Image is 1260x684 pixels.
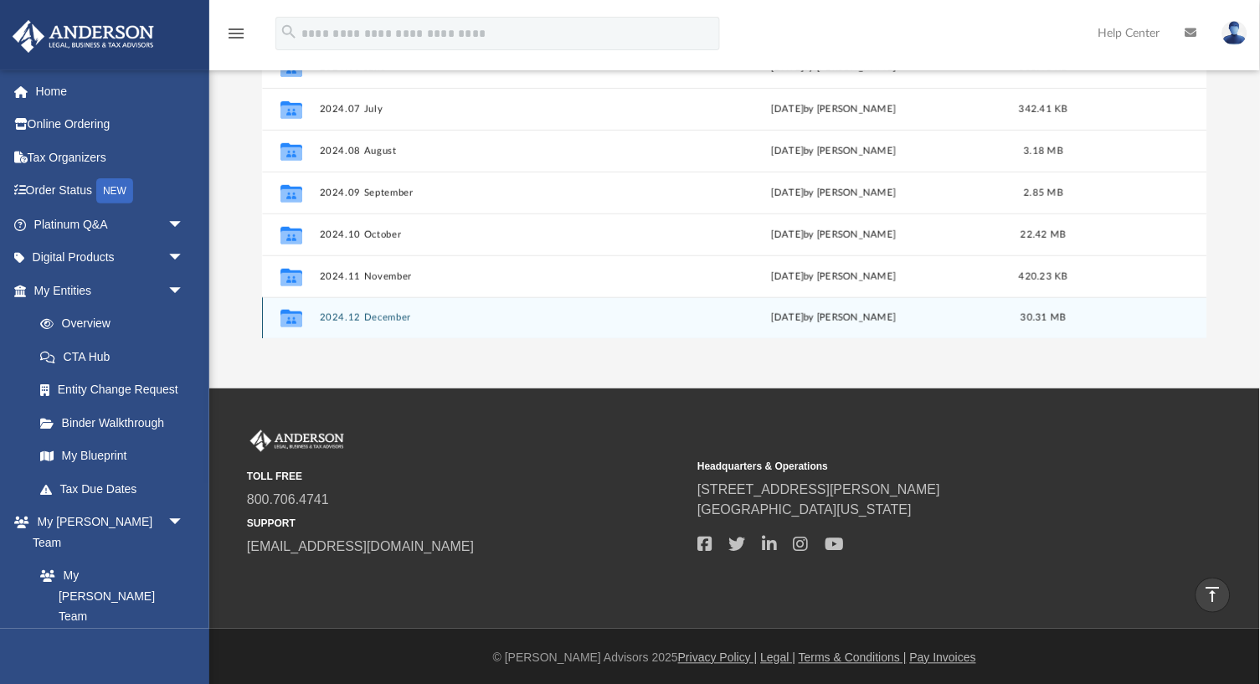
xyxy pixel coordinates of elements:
button: 2024.06 June [319,62,657,73]
a: Home [12,75,209,108]
a: My Entitiesarrow_drop_down [12,274,209,307]
span: 22.42 MB [1021,229,1066,239]
a: My [PERSON_NAME] Teamarrow_drop_down [12,506,201,559]
span: arrow_drop_down [167,274,201,308]
button: 2024.10 October [319,229,657,240]
a: Privacy Policy | [678,651,758,665]
a: Order StatusNEW [12,174,209,208]
span: arrow_drop_down [167,208,201,242]
button: 2024.07 July [319,104,657,115]
a: My Blueprint [23,440,201,473]
div: [DATE] by [PERSON_NAME] [665,269,1003,284]
a: [STREET_ADDRESS][PERSON_NAME] [697,483,940,497]
a: [EMAIL_ADDRESS][DOMAIN_NAME] [247,540,474,554]
div: © [PERSON_NAME] Advisors 2025 [209,650,1260,667]
a: vertical_align_top [1196,578,1231,613]
a: [GEOGRAPHIC_DATA][US_STATE] [697,503,912,517]
small: Headquarters & Operations [697,460,1136,475]
div: [DATE] by [PERSON_NAME] [665,227,1003,242]
span: 305.43 KB [1019,62,1067,71]
span: 342.41 KB [1019,104,1067,113]
img: Anderson Advisors Platinum Portal [8,20,159,53]
span: 420.23 KB [1019,271,1067,280]
img: User Pic [1222,21,1247,45]
span: 30.31 MB [1021,313,1066,322]
div: [DATE] by [PERSON_NAME] [665,59,1003,75]
a: menu [226,32,246,44]
a: Pay Invoices [910,651,976,665]
a: My [PERSON_NAME] Team [23,559,193,634]
button: 2024.11 November [319,271,657,282]
span: 3.18 MB [1024,146,1063,155]
a: Platinum Q&Aarrow_drop_down [12,208,209,241]
a: Overview [23,307,209,341]
button: 2024.12 December [319,312,657,323]
small: TOLL FREE [247,470,686,485]
a: Binder Walkthrough [23,406,209,440]
i: search [280,23,298,41]
div: NEW [96,178,133,203]
span: 2.85 MB [1024,188,1063,197]
a: 800.706.4741 [247,493,329,507]
div: [DATE] by [PERSON_NAME] [665,143,1003,158]
a: CTA Hub [23,340,209,373]
a: Tax Organizers [12,141,209,174]
button: 2024.09 September [319,188,657,198]
a: Online Ordering [12,108,209,141]
div: [DATE] by [PERSON_NAME] [665,101,1003,116]
a: Legal | [761,651,796,665]
a: Digital Productsarrow_drop_down [12,241,209,275]
a: Entity Change Request [23,373,209,407]
div: [DATE] by [PERSON_NAME] [665,185,1003,200]
span: arrow_drop_down [167,506,201,540]
a: Terms & Conditions | [799,651,907,665]
small: SUPPORT [247,517,686,532]
i: menu [226,23,246,44]
span: arrow_drop_down [167,241,201,275]
img: Anderson Advisors Platinum Portal [247,430,347,452]
a: Tax Due Dates [23,472,209,506]
div: [DATE] by [PERSON_NAME] [665,311,1003,326]
button: 2024.08 August [319,146,657,157]
i: vertical_align_top [1203,584,1223,604]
